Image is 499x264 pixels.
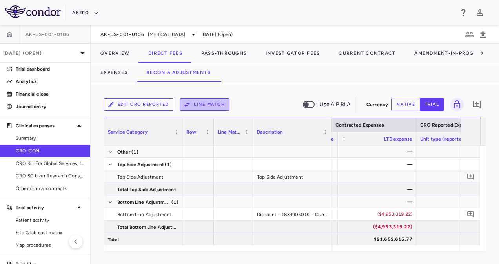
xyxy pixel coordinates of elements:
span: AK-US-001-0106 [25,31,70,38]
p: [DATE] (Open) [3,50,78,57]
span: CRO KlinEra Global Services, Inc [16,160,84,167]
button: Current Contract [329,44,405,63]
p: Currency [366,101,388,108]
div: — [345,195,412,208]
div: ($4,953,319.22) [345,221,412,233]
div: — [345,183,412,195]
svg: Add comment [467,210,474,218]
button: Amendment-In-Progress [405,44,496,63]
span: Summary [16,135,84,142]
svg: Add comment [472,100,481,109]
span: CRO ICON [16,147,84,154]
span: Other [117,146,131,158]
div: — [345,145,412,158]
div: $21,652,615.77 [345,233,412,246]
div: — [345,158,412,170]
span: CRO SC Liver Research Consortium LLC [16,172,84,179]
span: Row [186,129,196,135]
svg: Add comment [467,173,474,180]
button: native [391,98,420,111]
span: Top Side Adjustment [117,158,164,171]
button: trial [420,98,444,111]
span: Bottom Line Adjustment [117,208,171,221]
span: Description [257,129,283,135]
p: Trial activity [16,204,75,211]
button: Add comment [465,171,476,182]
button: Expenses [91,63,137,82]
span: Unit type (reported) [420,136,466,142]
span: Site & lab cost matrix [16,229,84,236]
span: Service Category [108,129,148,135]
p: Journal entry [16,103,84,110]
span: Patient activity [16,217,84,224]
button: Add comment [470,98,483,111]
button: Overview [91,44,139,63]
p: Financial close [16,90,84,98]
img: logo-full-BYUhSk78.svg [5,5,61,18]
button: Recon & Adjustments [137,63,220,82]
span: [MEDICAL_DATA] [148,31,186,38]
span: Other clinical contracts [16,185,84,192]
div: Top Side Adjustment [253,170,331,183]
button: Direct Fees [139,44,192,63]
button: Investigator Fees [256,44,329,63]
span: Total [108,233,119,246]
span: Line Match [218,129,242,135]
span: (1) [131,146,138,158]
span: Map procedures [16,242,84,249]
span: (1) [171,196,178,208]
span: CRO Reported Expenses [420,122,475,128]
span: Top Side Adjustment [117,171,164,183]
span: (1) [165,158,172,171]
span: Use AIP BLA [319,100,350,109]
button: Akero [72,7,98,19]
p: Analytics [16,78,84,85]
span: Contracted Expenses [335,122,384,128]
div: ($4,953,319.22) [345,208,412,221]
p: Trial dashboard [16,65,84,72]
p: Clinical expenses [16,122,75,129]
span: LTD expense [384,136,412,142]
span: You do not have permission to lock or unlock grids [447,98,464,111]
button: Pass-Throughs [192,44,256,63]
button: Edit CRO reported [104,98,173,111]
span: Bottom Line Adjustment [117,196,171,208]
span: Total Bottom Line Adjustment [117,221,178,233]
span: [DATE] (Open) [201,31,233,38]
button: Line Match [180,98,229,111]
div: Discount - 18399060.00 - Current [253,208,331,220]
button: Add comment [465,209,476,219]
span: AK-US-001-0106 [100,31,145,38]
span: Total Top Side Adjustment [117,183,176,196]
